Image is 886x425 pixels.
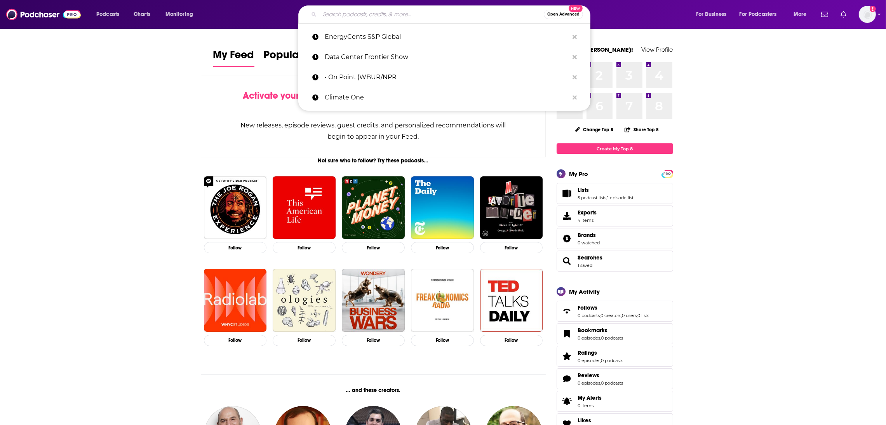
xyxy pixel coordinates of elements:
a: The Daily [411,176,474,239]
span: Monitoring [165,9,193,20]
a: Popular Feed [264,48,330,67]
a: View Profile [642,46,673,53]
img: This American Life [273,176,336,239]
span: Charts [134,9,150,20]
span: Brands [578,232,596,239]
a: Lists [578,186,634,193]
button: open menu [91,8,129,21]
span: Follows [578,304,598,311]
button: Share Top 8 [624,122,659,137]
div: My Activity [569,288,600,295]
img: Business Wars [342,269,405,332]
span: PRO [663,171,672,177]
a: My Feed [213,48,254,67]
a: The Joe Rogan Experience [204,176,267,239]
span: Reviews [557,368,673,389]
div: My Pro [569,170,588,178]
span: My Alerts [578,394,602,401]
a: 0 episodes [578,335,601,341]
img: Radiolab [204,269,267,332]
button: Follow [411,335,474,346]
a: Brands [578,232,600,239]
span: Popular Feed [264,48,330,66]
a: Reviews [578,372,623,379]
span: Exports [578,209,597,216]
a: 5 podcast lists [578,195,607,200]
span: Likes [578,417,592,424]
span: Reviews [578,372,600,379]
img: TED Talks Daily [480,269,543,332]
a: 1 episode list [607,195,634,200]
a: Welcome [PERSON_NAME]! [557,46,634,53]
button: open menu [788,8,816,21]
a: PRO [663,171,672,176]
span: , [621,313,622,318]
span: , [601,335,601,341]
span: Brands [557,228,673,249]
a: 0 watched [578,240,600,246]
div: New releases, episode reviews, guest credits, and personalized recommendations will begin to appe... [240,120,507,142]
p: • On Point (WBUR/NPR [325,67,569,87]
span: , [607,195,607,200]
a: 0 podcasts [601,380,623,386]
span: , [601,358,601,363]
a: Show notifications dropdown [818,8,831,21]
a: Ratings [578,349,623,356]
a: Likes [578,417,611,424]
img: Podchaser - Follow, Share and Rate Podcasts [6,7,81,22]
span: Exports [559,211,575,221]
a: Exports [557,206,673,226]
a: 0 creators [601,313,621,318]
span: , [637,313,638,318]
a: 0 users [622,313,637,318]
a: 0 lists [638,313,649,318]
span: Ratings [578,349,597,356]
span: Follows [557,301,673,322]
button: Follow [273,242,336,253]
a: Follows [578,304,649,311]
button: Follow [342,242,405,253]
img: Planet Money [342,176,405,239]
span: Searches [578,254,603,261]
a: Brands [559,233,575,244]
a: • On Point (WBUR/NPR [298,67,590,87]
a: Searches [559,256,575,266]
img: User Profile [859,6,876,23]
div: Search podcasts, credits, & more... [306,5,598,23]
span: My Feed [213,48,254,66]
a: EnergyCents S&P Global [298,27,590,47]
a: Ratings [559,351,575,362]
div: by following Podcasts, Creators, Lists, and other Users! [240,90,507,113]
a: My Alerts [557,391,673,412]
a: Bookmarks [559,328,575,339]
span: Ratings [557,346,673,367]
a: Charts [129,8,155,21]
a: Show notifications dropdown [837,8,849,21]
button: Open AdvancedNew [544,10,583,19]
a: Follows [559,306,575,317]
a: Create My Top 8 [557,143,673,154]
span: , [600,313,601,318]
span: 0 items [578,403,602,408]
span: Lists [557,183,673,204]
a: Bookmarks [578,327,623,334]
a: 1 saved [578,263,593,268]
div: Not sure who to follow? Try these podcasts... [201,157,546,164]
img: Freakonomics Radio [411,269,474,332]
span: My Alerts [559,396,575,407]
button: Follow [480,242,543,253]
div: ... and these creators. [201,387,546,394]
a: Ologies with Alie Ward [273,269,336,332]
button: Show profile menu [859,6,876,23]
a: 0 episodes [578,380,601,386]
p: Data Center Frontier Show [325,47,569,67]
p: Climate One [325,87,569,108]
